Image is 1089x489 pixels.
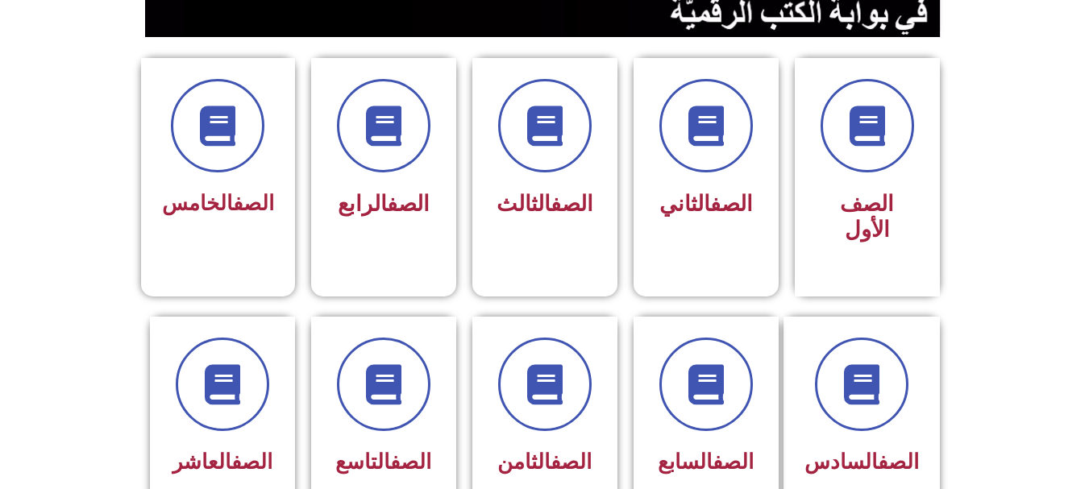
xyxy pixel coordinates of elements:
span: الثاني [659,191,753,217]
a: الصف [710,191,753,217]
span: الثامن [497,450,592,474]
a: الصف [231,450,272,474]
span: الرابع [338,191,430,217]
span: السادس [804,450,919,474]
span: السابع [658,450,754,474]
a: الصف [713,450,754,474]
a: الصف [387,191,430,217]
span: الثالث [497,191,593,217]
a: الصف [390,450,431,474]
a: الصف [551,450,592,474]
a: الصف [878,450,919,474]
span: التاسع [335,450,431,474]
span: العاشر [172,450,272,474]
span: الصف الأول [840,191,894,242]
a: الصف [551,191,593,217]
a: الصف [233,191,274,215]
span: الخامس [162,191,274,215]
